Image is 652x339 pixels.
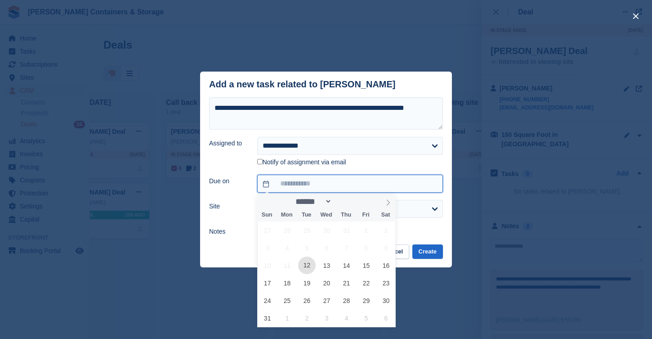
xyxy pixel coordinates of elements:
div: Add a new task related to [PERSON_NAME] [209,79,396,90]
span: August 30, 2025 [377,292,395,309]
label: Notify of assignment via email [257,158,346,167]
span: August 24, 2025 [259,292,276,309]
span: August 6, 2025 [318,239,335,257]
span: September 3, 2025 [318,309,335,327]
button: Create [412,244,443,259]
span: September 6, 2025 [377,309,395,327]
span: August 18, 2025 [278,274,296,292]
span: August 7, 2025 [338,239,355,257]
span: Mon [277,212,297,218]
button: close [629,9,643,23]
span: August 17, 2025 [259,274,276,292]
span: July 31, 2025 [338,221,355,239]
span: August 20, 2025 [318,274,335,292]
span: July 29, 2025 [298,221,316,239]
span: August 5, 2025 [298,239,316,257]
span: Wed [317,212,336,218]
span: Fri [356,212,376,218]
span: August 10, 2025 [259,257,276,274]
span: September 5, 2025 [357,309,375,327]
span: August 8, 2025 [357,239,375,257]
span: August 27, 2025 [318,292,335,309]
span: September 2, 2025 [298,309,316,327]
span: August 28, 2025 [338,292,355,309]
span: August 13, 2025 [318,257,335,274]
span: August 15, 2025 [357,257,375,274]
span: August 1, 2025 [357,221,375,239]
span: August 23, 2025 [377,274,395,292]
span: Sun [257,212,277,218]
span: July 27, 2025 [259,221,276,239]
label: Assigned to [209,139,246,148]
span: Sat [376,212,396,218]
input: Notify of assignment via email [257,159,263,164]
span: Tue [297,212,317,218]
span: September 4, 2025 [338,309,355,327]
span: July 28, 2025 [278,221,296,239]
span: August 22, 2025 [357,274,375,292]
label: Site [209,202,246,211]
span: July 30, 2025 [318,221,335,239]
span: August 9, 2025 [377,239,395,257]
span: August 14, 2025 [338,257,355,274]
span: August 25, 2025 [278,292,296,309]
span: August 19, 2025 [298,274,316,292]
span: August 2, 2025 [377,221,395,239]
span: August 29, 2025 [357,292,375,309]
span: August 11, 2025 [278,257,296,274]
span: August 26, 2025 [298,292,316,309]
span: Thu [336,212,356,218]
span: August 3, 2025 [259,239,276,257]
label: Notes [209,227,246,236]
span: September 1, 2025 [278,309,296,327]
span: August 31, 2025 [259,309,276,327]
label: Due on [209,176,246,186]
select: Month [292,197,332,206]
input: Year [332,197,360,206]
span: August 4, 2025 [278,239,296,257]
span: August 16, 2025 [377,257,395,274]
span: August 12, 2025 [298,257,316,274]
span: August 21, 2025 [338,274,355,292]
